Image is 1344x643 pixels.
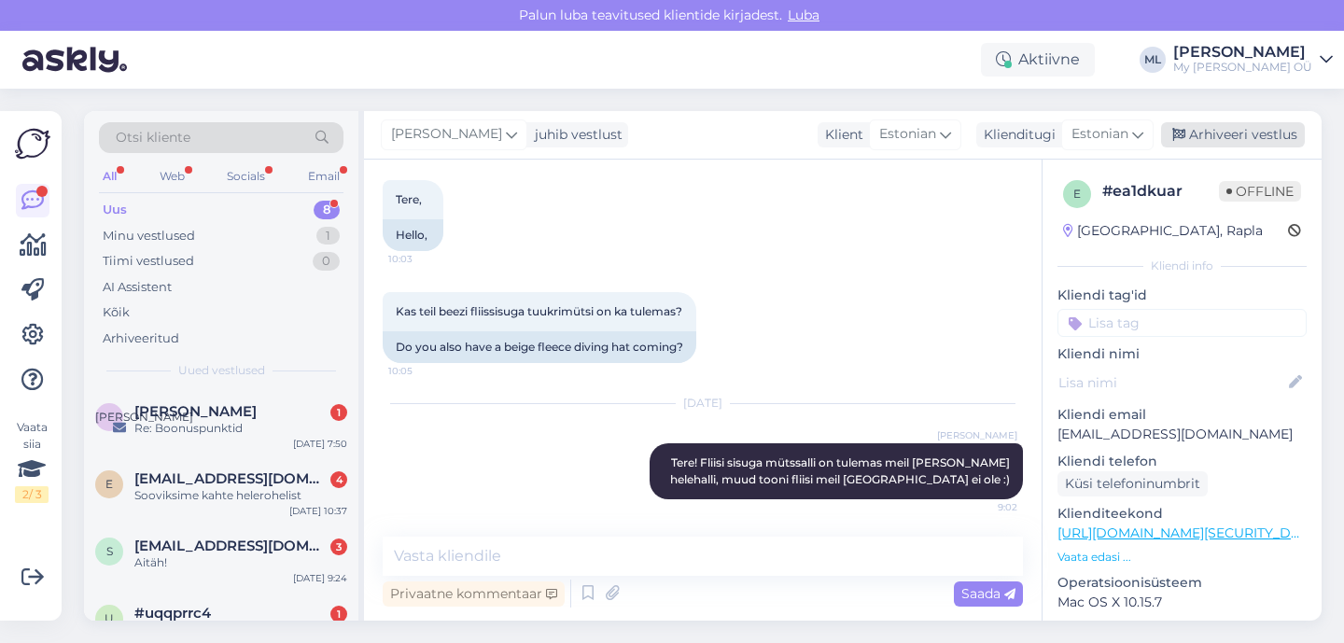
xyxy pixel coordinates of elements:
div: 1 [330,606,347,622]
div: Klient [818,125,863,145]
div: 1 [316,227,340,245]
div: Uus [103,201,127,219]
p: Klienditeekond [1057,504,1307,524]
p: [EMAIL_ADDRESS][DOMAIN_NAME] [1057,425,1307,444]
div: Do you also have a beige fleece diving hat coming? [383,331,696,363]
div: 4 [330,471,347,488]
span: Estonian [879,124,936,145]
div: [DATE] 7:50 [293,437,347,451]
span: e [1073,187,1081,201]
p: Brauser [1057,620,1307,639]
div: # ea1dkuar [1102,180,1219,203]
div: Arhiveeritud [103,329,179,348]
div: [DATE] [383,395,1023,412]
a: [PERSON_NAME]My [PERSON_NAME] OÜ [1173,45,1333,75]
div: juhib vestlust [527,125,623,145]
span: Kas teil beezi fliissisuga tuukrimütsi on ka tulemas? [396,304,682,318]
span: #uqqprrc4 [134,605,211,622]
span: Otsi kliente [116,128,190,147]
div: Sooviksime kahte helerohelist [134,487,347,504]
div: Privaatne kommentaar [383,581,565,607]
div: 8 [314,201,340,219]
span: Estonian [1071,124,1128,145]
div: Re: Boonuspunktid [134,420,347,437]
img: Askly Logo [15,126,50,161]
p: Kliendi tag'id [1057,286,1307,305]
span: [PERSON_NAME] [391,124,502,145]
span: e [105,477,113,491]
span: [PERSON_NAME] [95,410,193,424]
span: S [106,544,113,558]
p: Kliendi email [1057,405,1307,425]
span: Saada [961,585,1015,602]
div: Kõik [103,303,130,322]
div: All [99,164,120,189]
div: 0 [313,252,340,271]
span: Кира Полупанова [134,403,257,420]
span: [PERSON_NAME] [937,428,1017,442]
div: [PERSON_NAME] [1173,45,1312,60]
div: Tiimi vestlused [103,252,194,271]
div: Aktiivne [981,43,1095,77]
div: Vaata siia [15,419,49,503]
div: 1 [330,404,347,421]
span: u [105,611,114,625]
div: AI Assistent [103,278,172,297]
span: Tere, [396,192,422,206]
span: egekikkas@gmail.com [134,470,329,487]
p: Mac OS X 10.15.7 [1057,593,1307,612]
span: Tere! Fliisi sisuga mütssalli on tulemas meil [PERSON_NAME] helehalli, muud tooni fliisi meil [GE... [670,455,1013,486]
div: Kliendi info [1057,258,1307,274]
span: 10:03 [388,252,458,266]
div: [DATE] 10:37 [289,504,347,518]
div: Web [156,164,189,189]
a: [URL][DOMAIN_NAME][SECURITY_DATA] [1057,524,1321,541]
span: 10:05 [388,364,458,378]
input: Lisa tag [1057,309,1307,337]
div: Socials [223,164,269,189]
span: 9:02 [947,500,1017,514]
div: Minu vestlused [103,227,195,245]
span: Luba [782,7,825,23]
div: Aitäh! [134,554,347,571]
div: Hello, [383,219,443,251]
p: Kliendi nimi [1057,344,1307,364]
div: Klienditugi [976,125,1056,145]
div: [GEOGRAPHIC_DATA], Rapla [1063,221,1263,241]
input: Lisa nimi [1058,372,1285,393]
p: Vaata edasi ... [1057,549,1307,566]
div: 3 [330,538,347,555]
div: Email [304,164,343,189]
div: ML [1140,47,1166,73]
div: Küsi telefoninumbrit [1057,471,1208,496]
p: Kliendi telefon [1057,452,1307,471]
div: Arhiveeri vestlus [1161,122,1305,147]
span: Suits.kadri@gmail.com [134,538,329,554]
span: Offline [1219,181,1301,202]
div: [DATE] 9:24 [293,571,347,585]
div: 2 / 3 [15,486,49,503]
span: Uued vestlused [178,362,265,379]
p: Operatsioonisüsteem [1057,573,1307,593]
div: My [PERSON_NAME] OÜ [1173,60,1312,75]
